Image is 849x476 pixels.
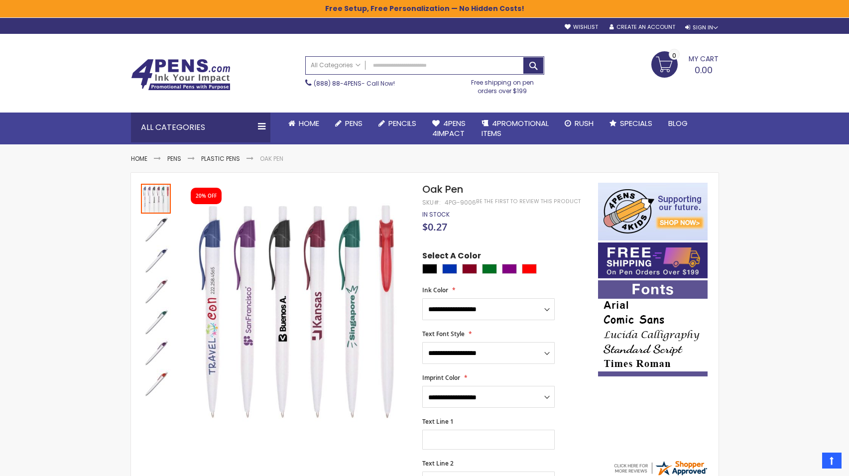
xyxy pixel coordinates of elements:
[660,113,696,134] a: Blog
[131,154,147,163] a: Home
[260,155,283,163] li: Oak Pen
[482,264,497,274] div: Green
[609,23,675,31] a: Create an Account
[327,113,370,134] a: Pens
[605,415,702,437] div: Fantastic
[557,113,602,134] a: Rush
[424,113,474,145] a: 4Pens4impact
[422,459,454,468] span: Text Line 2
[141,369,171,399] img: Oak Pen
[442,264,457,274] div: Blue
[141,307,171,337] img: Oak Pen
[422,250,481,264] span: Select A Color
[474,113,557,145] a: 4PROMOTIONALITEMS
[280,113,327,134] a: Home
[565,23,598,31] a: Wishlist
[141,338,171,368] img: Oak Pen
[131,113,270,142] div: All Categories
[167,154,181,163] a: Pens
[201,154,240,163] a: Plastic Pens
[685,24,718,31] div: Sign In
[422,211,450,219] div: Availability
[422,220,447,234] span: $0.27
[422,198,441,207] strong: SKU
[311,61,361,69] span: All Categories
[461,75,544,95] div: Free shipping on pen orders over $199
[598,280,708,376] img: font-personalization-examples
[370,113,424,134] a: Pencils
[181,197,409,424] img: Oak Pen
[422,330,465,338] span: Text Font Style
[141,368,171,399] div: Oak Pen
[684,399,757,409] span: [GEOGRAPHIC_DATA]
[482,118,549,138] span: 4PROMOTIONAL ITEMS
[598,183,708,240] img: 4pens 4 kids
[672,51,676,60] span: 0
[196,193,217,200] div: 20% OFF
[432,118,466,138] span: 4Pens 4impact
[141,276,171,306] img: Oak Pen
[422,373,460,382] span: Imprint Color
[299,118,319,128] span: Home
[598,242,708,278] img: Free shipping on orders over $199
[131,59,231,91] img: 4Pens Custom Pens and Promotional Products
[141,215,171,244] img: Oak Pen
[314,79,362,88] a: (888) 88-4PENS
[422,210,450,219] span: In stock
[141,306,172,337] div: Oak Pen
[141,337,172,368] div: Oak Pen
[422,264,437,274] div: Black
[605,399,671,409] span: [PERSON_NAME]
[651,51,719,76] a: 0.00 0
[388,118,416,128] span: Pencils
[668,118,688,128] span: Blog
[306,57,365,73] a: All Categories
[822,453,842,469] a: Top
[476,198,581,205] a: Be the first to review this product
[141,275,172,306] div: Oak Pen
[575,118,594,128] span: Rush
[422,417,454,426] span: Text Line 1
[462,264,477,274] div: Burgundy
[671,399,757,409] span: - ,
[695,64,713,76] span: 0.00
[422,286,448,294] span: Ink Color
[422,182,463,196] span: Oak Pen
[314,79,395,88] span: - Call Now!
[141,183,172,214] div: Oak Pen
[522,264,537,274] div: Red
[141,244,172,275] div: Oak Pen
[502,264,517,274] div: Purple
[675,399,683,409] span: NJ
[620,118,652,128] span: Specials
[445,199,476,207] div: 4PG-9006
[141,245,171,275] img: Oak Pen
[345,118,363,128] span: Pens
[602,113,660,134] a: Specials
[141,214,172,244] div: Oak Pen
